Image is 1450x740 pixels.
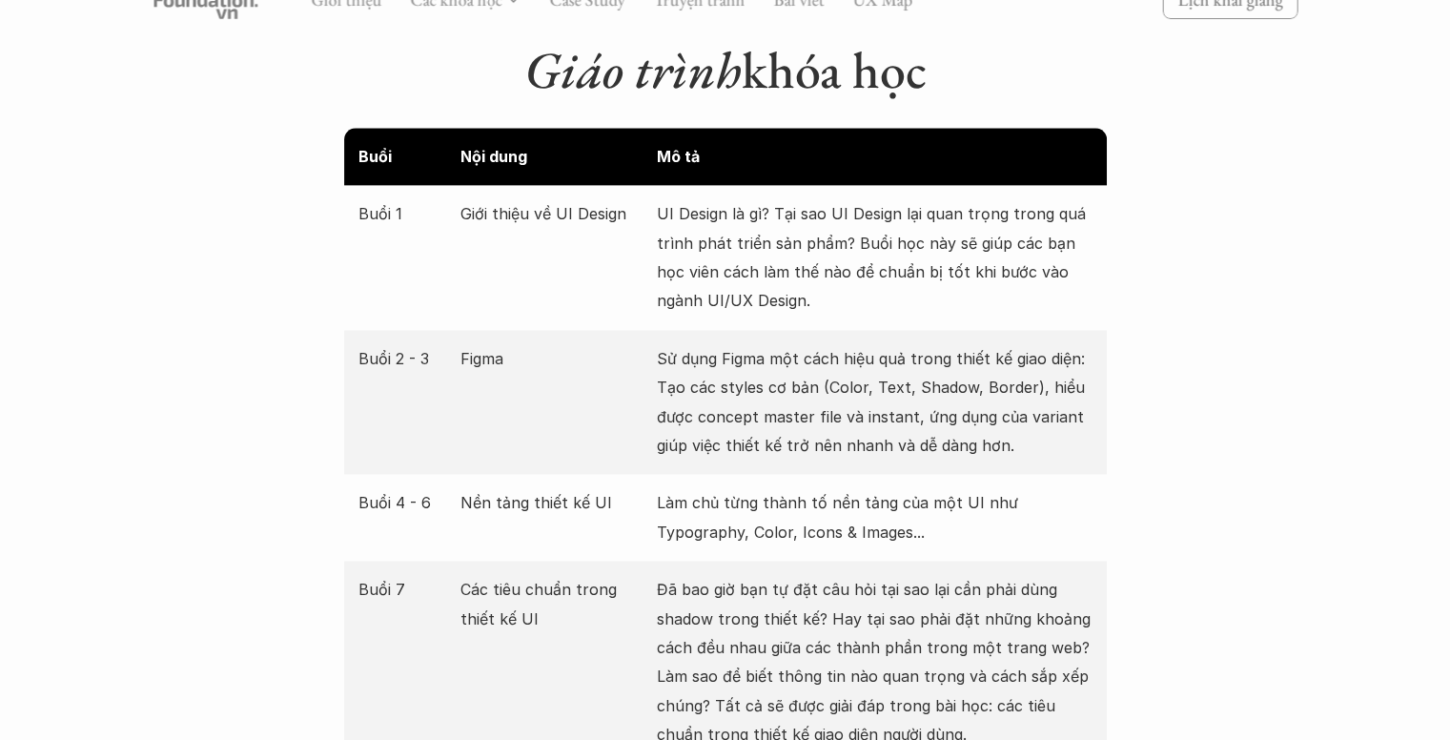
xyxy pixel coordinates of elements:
p: Buổi 7 [358,575,452,604]
strong: Mô tả [657,147,700,166]
p: Buổi 1 [358,199,452,228]
strong: Buổi [358,147,392,166]
p: Buổi 4 - 6 [358,488,452,517]
p: UI Design là gì? Tại sao UI Design lại quan trọng trong quá trình phát triển sản phẩm? Buổi học n... [657,199,1093,316]
p: Các tiêu chuẩn trong thiết kế UI [460,575,647,633]
p: Sử dụng Figma một cách hiệu quả trong thiết kế giao diện: Tạo các styles cơ bản (Color, Text, Sha... [657,344,1093,461]
p: Giới thiệu về UI Design [460,199,647,228]
strong: Nội dung [460,147,527,166]
h1: khóa học [344,39,1107,101]
p: Figma [460,344,647,373]
p: Nền tảng thiết kế UI [460,488,647,517]
p: Buổi 2 - 3 [358,344,452,373]
em: Giáo trình [524,36,742,103]
p: Làm chủ từng thành tố nền tảng của một UI như Typography, Color, Icons & Images... [657,488,1093,546]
